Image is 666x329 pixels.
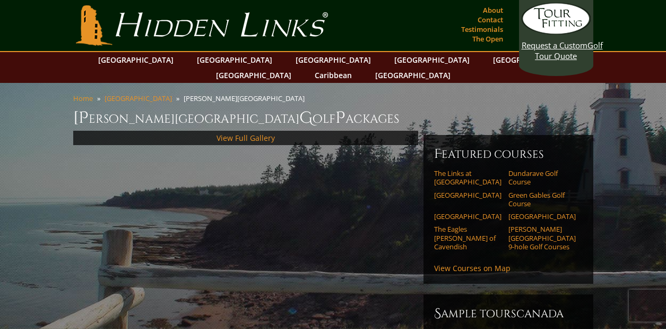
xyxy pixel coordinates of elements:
[211,68,297,83] a: [GEOGRAPHIC_DATA]
[459,22,506,37] a: Testimonials
[434,169,501,187] a: The Links at [GEOGRAPHIC_DATA]
[73,107,593,129] h1: [PERSON_NAME][GEOGRAPHIC_DATA] olf ackages
[73,94,93,103] a: Home
[299,107,313,129] span: G
[217,133,275,143] a: View Full Gallery
[508,169,576,187] a: Dundarave Golf Course
[470,31,506,46] a: The Open
[309,68,357,83] a: Caribbean
[434,305,583,322] h6: Sample ToursCanada
[335,107,345,129] span: P
[290,52,376,68] a: [GEOGRAPHIC_DATA]
[434,191,501,199] a: [GEOGRAPHIC_DATA]
[508,212,576,221] a: [GEOGRAPHIC_DATA]
[522,3,591,61] a: Request a CustomGolf Tour Quote
[105,94,172,103] a: [GEOGRAPHIC_DATA]
[434,263,511,273] a: View Courses on Map
[508,191,576,208] a: Green Gables Golf Course
[508,225,576,251] a: [PERSON_NAME][GEOGRAPHIC_DATA] 9-hole Golf Courses
[370,68,456,83] a: [GEOGRAPHIC_DATA]
[184,94,309,103] li: [PERSON_NAME][GEOGRAPHIC_DATA]
[522,40,587,50] span: Request a Custom
[488,52,574,68] a: [GEOGRAPHIC_DATA]
[475,12,506,27] a: Contact
[434,212,501,221] a: [GEOGRAPHIC_DATA]
[192,52,278,68] a: [GEOGRAPHIC_DATA]
[389,52,475,68] a: [GEOGRAPHIC_DATA]
[480,3,506,18] a: About
[93,52,179,68] a: [GEOGRAPHIC_DATA]
[434,146,583,163] h6: Featured Courses
[434,225,501,251] a: The Eagles [PERSON_NAME] of Cavendish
